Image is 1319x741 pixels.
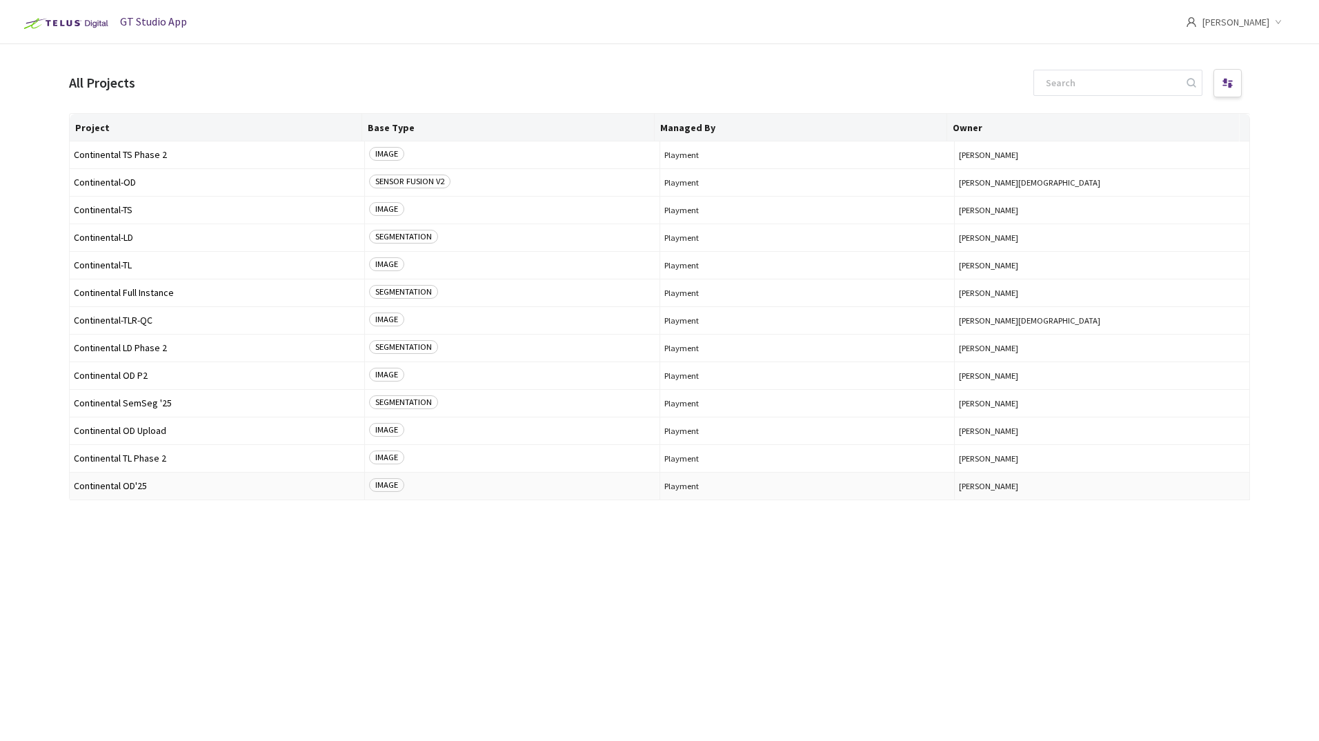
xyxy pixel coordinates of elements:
div: All Projects [69,73,135,93]
span: Continental-TL [74,260,360,270]
span: Playment [664,260,951,270]
span: Continental-LD [74,233,360,243]
button: [PERSON_NAME][DEMOGRAPHIC_DATA] [959,315,1245,326]
span: user [1186,17,1197,28]
span: Continental Full Instance [74,288,360,298]
span: SEGMENTATION [369,340,438,354]
span: Continental OD'25 [74,481,360,491]
span: IMAGE [369,478,404,492]
span: IMAGE [369,313,404,326]
span: IMAGE [369,147,404,161]
span: SENSOR FUSION V2 [369,175,450,188]
span: Playment [664,233,951,243]
span: Playment [664,398,951,408]
button: [PERSON_NAME] [959,260,1245,270]
span: IMAGE [369,451,404,464]
span: Playment [664,150,951,160]
th: Owner [947,114,1240,141]
span: Playment [664,426,951,436]
span: Playment [664,481,951,491]
th: Base Type [362,114,655,141]
span: GT Studio App [120,14,187,28]
span: IMAGE [369,257,404,271]
span: IMAGE [369,202,404,216]
button: [PERSON_NAME] [959,426,1245,436]
th: Project [70,114,362,141]
span: SEGMENTATION [369,230,438,244]
span: Continental SemSeg '25 [74,398,360,408]
span: Continental OD Upload [74,426,360,436]
button: [PERSON_NAME] [959,481,1245,491]
button: [PERSON_NAME] [959,398,1245,408]
span: Continental-OD [74,177,360,188]
span: Playment [664,288,951,298]
img: Telus [17,12,112,34]
span: Playment [664,177,951,188]
span: Playment [664,205,951,215]
span: Playment [664,370,951,381]
button: [PERSON_NAME] [959,453,1245,464]
span: Continental LD Phase 2 [74,343,360,353]
span: Continental TS Phase 2 [74,150,360,160]
th: Managed By [655,114,947,141]
span: Continental-TLR-QC [74,315,360,326]
span: Playment [664,453,951,464]
span: Playment [664,315,951,326]
span: down [1275,19,1282,26]
span: Continental-TS [74,205,360,215]
span: SEGMENTATION [369,395,438,409]
button: [PERSON_NAME] [959,150,1245,160]
button: [PERSON_NAME] [959,288,1245,298]
span: SEGMENTATION [369,285,438,299]
button: [PERSON_NAME] [959,205,1245,215]
button: [PERSON_NAME] [959,233,1245,243]
button: [PERSON_NAME] [959,370,1245,381]
button: [PERSON_NAME][DEMOGRAPHIC_DATA] [959,177,1245,188]
span: IMAGE [369,423,404,437]
input: Search [1038,70,1184,95]
span: Continental OD P2 [74,370,360,381]
span: Continental TL Phase 2 [74,453,360,464]
span: IMAGE [369,368,404,382]
span: Playment [664,343,951,353]
button: [PERSON_NAME] [959,343,1245,353]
